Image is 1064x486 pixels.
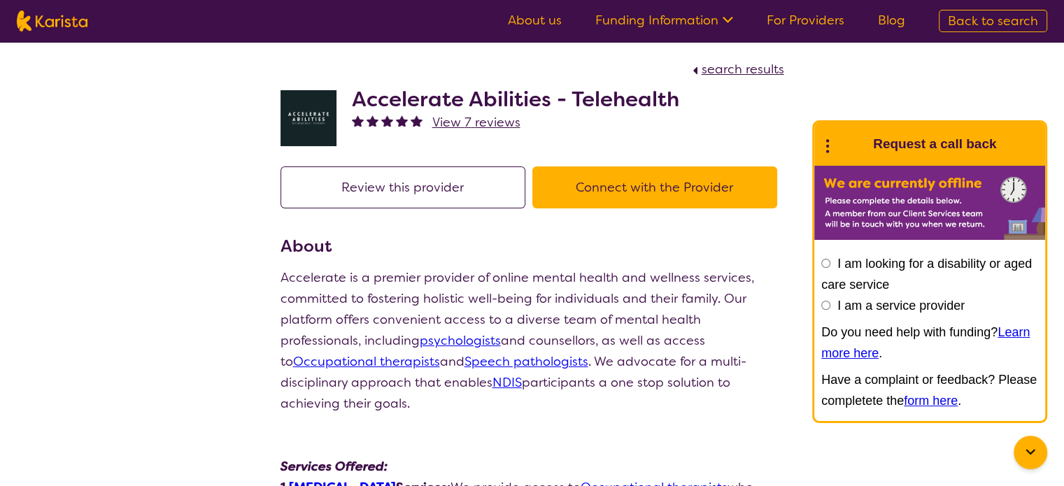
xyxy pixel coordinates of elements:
a: Occupational therapists [293,353,440,370]
span: View 7 reviews [432,114,520,131]
a: search results [689,61,784,78]
span: search results [702,61,784,78]
img: byb1jkvtmcu0ftjdkjvo.png [281,90,336,146]
h2: Accelerate Abilities - Telehealth [352,87,679,112]
label: I am a service provider [837,299,965,313]
strong: Services Offered: [281,458,388,475]
img: fullstar [411,115,423,127]
button: Review this provider [281,166,525,208]
img: Karista logo [17,10,87,31]
img: Karista offline chat form to request call back [814,166,1045,240]
img: fullstar [396,115,408,127]
a: Review this provider [281,179,532,196]
span: Back to search [948,13,1038,29]
a: Blog [878,12,905,29]
p: Have a complaint or feedback? Please completete the . [821,369,1038,411]
button: Connect with the Provider [532,166,777,208]
a: View 7 reviews [432,112,520,133]
div: Accelerate is a premier provider of online mental health and wellness services, committed to fost... [281,267,784,414]
h3: About [281,234,784,259]
img: Karista [837,130,865,158]
a: Back to search [939,10,1047,32]
a: NDIS [492,374,522,391]
a: For Providers [767,12,844,29]
a: Connect with the Provider [532,179,784,196]
a: About us [508,12,562,29]
a: psychologists [420,332,501,349]
a: form here [904,394,958,408]
a: Speech pathologists [464,353,588,370]
img: fullstar [381,115,393,127]
img: fullstar [352,115,364,127]
img: fullstar [367,115,378,127]
h1: Request a call back [873,134,996,155]
label: I am looking for a disability or aged care service [821,257,1032,292]
a: Funding Information [595,12,733,29]
p: Do you need help with funding? . [821,322,1038,364]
